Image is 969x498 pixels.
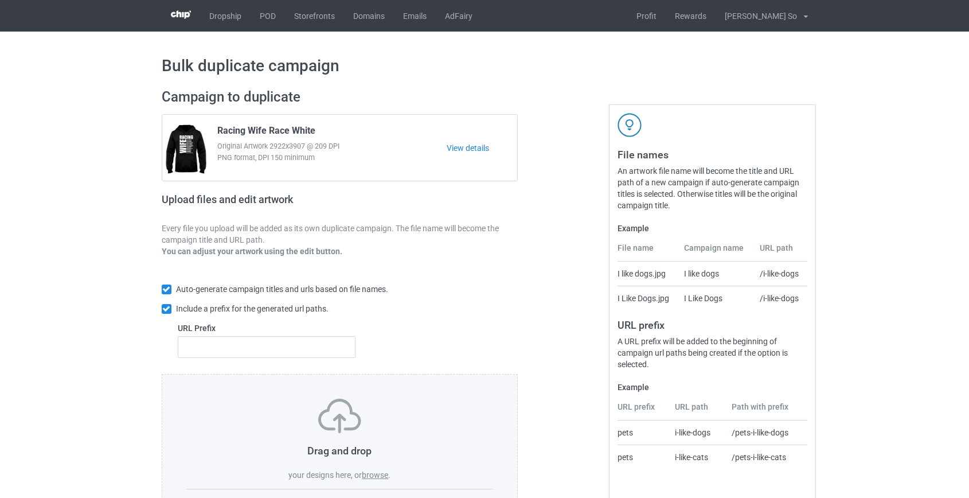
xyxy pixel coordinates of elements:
span: PNG format, DPI 150 minimum [217,152,447,164]
th: Campaign name [678,242,753,262]
label: Example [618,223,807,234]
span: . [388,470,390,480]
td: /pets-i-like-dogs [725,421,807,445]
td: /i-like-dogs [753,262,807,286]
h1: Bulk duplicate campaign [162,56,808,76]
p: Every file you upload will be added as its own duplicate campaign. The file name will become the ... [162,223,518,246]
td: /pets-i-like-cats [725,445,807,469]
b: You can adjust your artwork using the edit button. [162,247,342,256]
th: File name [618,242,678,262]
td: I like dogs [678,262,753,286]
th: Path with prefix [725,401,807,421]
td: pets [618,445,669,469]
img: svg+xml;base64,PD94bWwgdmVyc2lvbj0iMS4wIiBlbmNvZGluZz0iVVRGLTgiPz4KPHN2ZyB3aWR0aD0iNzVweCIgaGVpZ2... [318,399,361,433]
div: A URL prefix will be added to the beginning of campaign url paths being created if the option is ... [618,336,807,370]
label: URL Prefix [178,322,356,334]
h2: Upload files and edit artwork [162,193,376,215]
img: svg+xml;base64,PD94bWwgdmVyc2lvbj0iMS4wIiBlbmNvZGluZz0iVVRGLTgiPz4KPHN2ZyB3aWR0aD0iNDJweCIgaGVpZ2... [618,113,642,137]
span: Original Artwork 2922x3907 @ 209 DPI [217,141,447,152]
h3: File names [618,148,807,161]
td: I Like Dogs [678,286,753,310]
div: [PERSON_NAME] So [716,2,797,30]
th: URL prefix [618,401,669,421]
td: /i-like-dogs [753,286,807,310]
h2: Campaign to duplicate [162,88,518,106]
td: i-like-dogs [669,421,725,445]
span: your designs here, or [288,470,362,480]
span: Racing Wife Race White [217,125,315,141]
span: Auto-generate campaign titles and urls based on file names. [176,285,388,294]
th: URL path [669,401,725,421]
a: View details [447,142,517,154]
td: I Like Dogs.jpg [618,286,678,310]
td: pets [618,421,669,445]
label: Example [618,382,807,393]
td: i-like-cats [669,445,725,469]
h3: URL prefix [618,318,807,332]
img: 3d383065fc803cdd16c62507c020ddf8.png [171,10,191,19]
span: Include a prefix for the generated url paths. [176,304,329,313]
h3: Drag and drop [186,444,494,457]
div: An artwork file name will become the title and URL path of a new campaign if auto-generate campai... [618,165,807,211]
label: browse [362,470,388,480]
td: I like dogs.jpg [618,262,678,286]
th: URL path [753,242,807,262]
